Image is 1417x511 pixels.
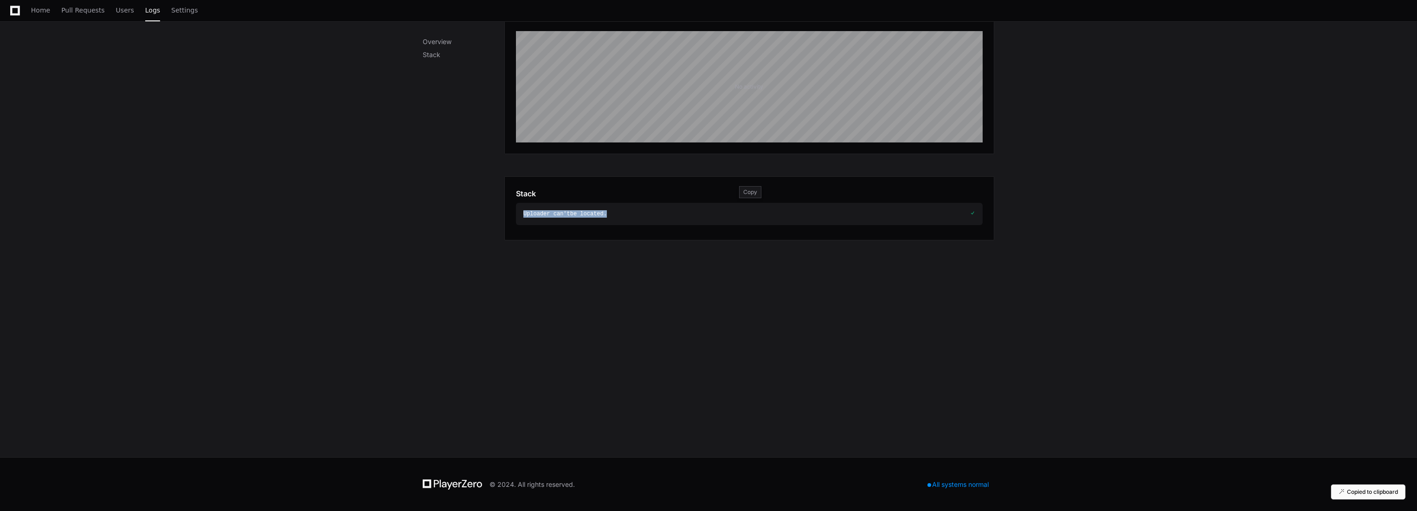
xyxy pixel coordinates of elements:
[563,211,570,217] span: 't
[922,478,994,491] div: All systems normal
[523,210,968,218] div: Uploader can be located.
[490,480,575,489] div: © 2024. All rights reserved.
[739,186,761,198] div: Copy
[145,7,160,13] span: Logs
[1347,488,1398,496] p: Copied to clipboard
[31,7,50,13] span: Home
[171,7,198,13] span: Settings
[116,7,134,13] span: Users
[516,188,983,199] app-pz-page-link-header: Stack
[423,50,504,59] p: Stack
[423,37,504,46] p: Overview
[516,188,536,199] h1: Stack
[61,7,104,13] span: Pull Requests
[735,83,764,91] div: No activity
